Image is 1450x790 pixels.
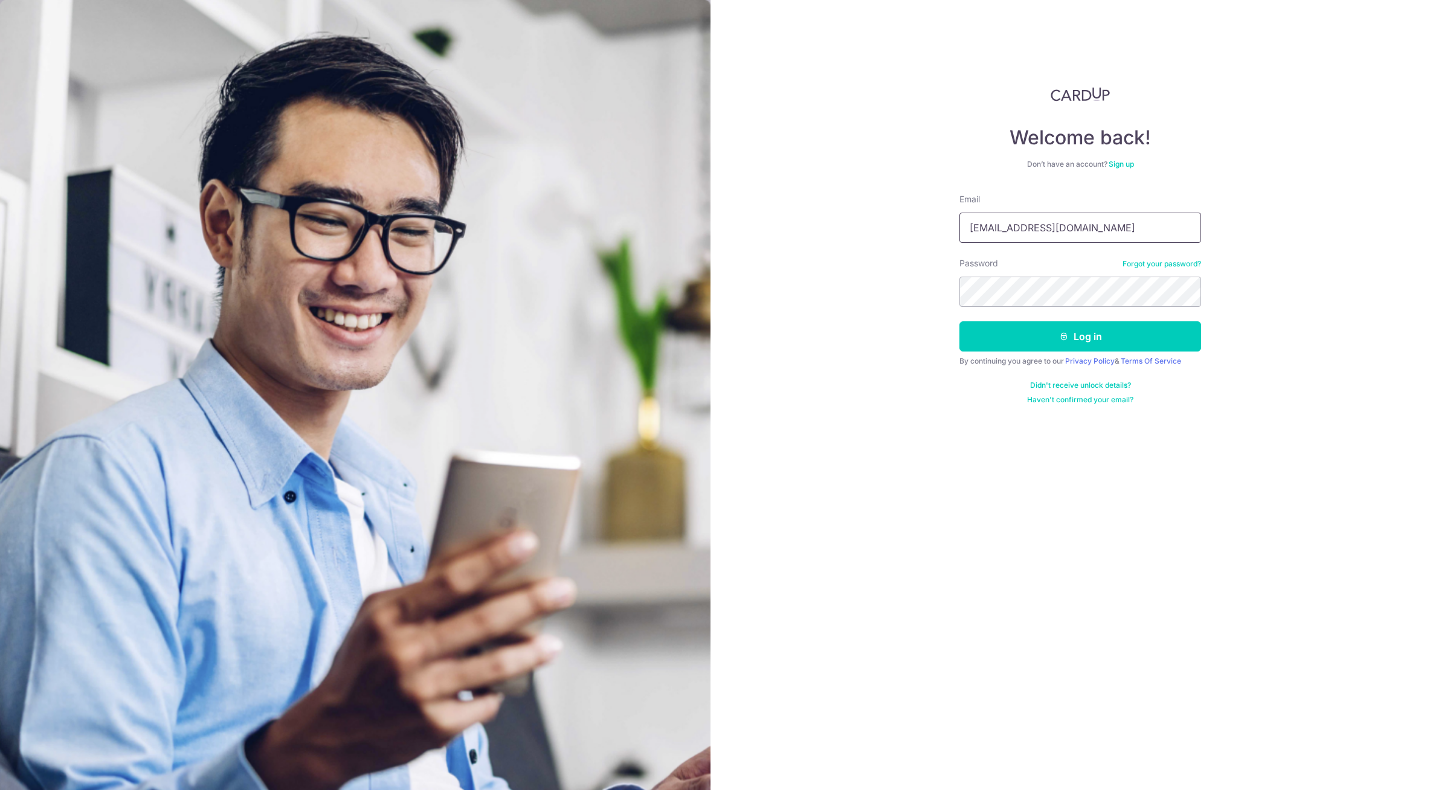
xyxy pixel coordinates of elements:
h4: Welcome back! [959,126,1201,150]
a: Privacy Policy [1065,356,1115,365]
a: Didn't receive unlock details? [1030,381,1131,390]
img: CardUp Logo [1051,87,1110,101]
div: By continuing you agree to our & [959,356,1201,366]
input: Enter your Email [959,213,1201,243]
label: Email [959,193,980,205]
a: Haven't confirmed your email? [1027,395,1133,405]
div: Don’t have an account? [959,159,1201,169]
button: Log in [959,321,1201,352]
label: Password [959,257,998,269]
a: Sign up [1109,159,1134,169]
a: Terms Of Service [1121,356,1181,365]
a: Forgot your password? [1123,259,1201,269]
